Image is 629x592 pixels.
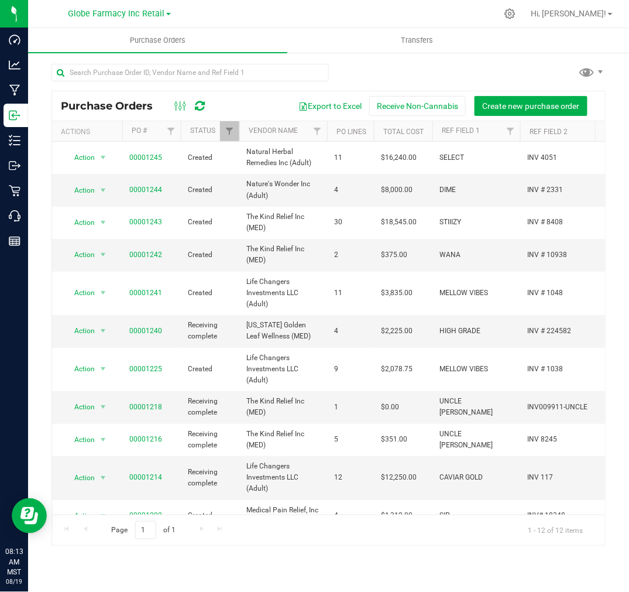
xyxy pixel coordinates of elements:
[475,96,587,116] button: Create new purchase order
[334,472,367,483] span: 12
[96,399,111,415] span: select
[439,184,513,196] span: DIME
[336,128,366,136] a: PO Lines
[334,434,367,445] span: 5
[531,9,607,18] span: Hi, [PERSON_NAME]!
[28,28,287,53] a: Purchase Orders
[287,28,546,53] a: Transfers
[381,402,399,413] span: $0.00
[246,179,320,201] span: Nature's Wonder Inc (Adult)
[64,470,95,486] span: Action
[64,214,95,231] span: Action
[96,432,111,448] span: select
[188,429,232,451] span: Receiving complete
[129,218,162,226] a: 00001243
[381,184,413,196] span: $8,000.00
[527,364,601,375] span: INV # 1038
[68,9,165,19] span: Globe Farmacy Inc Retail
[188,320,232,342] span: Receiving complete
[334,402,367,413] span: 1
[381,472,417,483] span: $12,250.00
[334,184,367,196] span: 4
[96,361,111,377] span: select
[9,185,20,197] inline-svg: Retail
[161,121,181,141] a: Filter
[249,126,298,135] a: Vendor Name
[129,186,162,194] a: 00001244
[246,353,320,386] span: Life Changers Investments LLC (Adult)
[334,364,367,375] span: 9
[188,467,232,489] span: Receiving complete
[61,100,164,112] span: Purchase Orders
[381,434,407,445] span: $351.00
[439,326,513,337] span: HIGH GRADE
[101,521,185,539] span: Page of 1
[439,288,513,299] span: MELLOW VIBES
[527,402,601,413] span: INV009911-UNCLE
[439,249,513,261] span: WANA
[188,152,232,163] span: Created
[527,510,601,521] span: INV# 18348
[96,508,111,524] span: select
[61,128,118,136] div: Actions
[129,511,162,519] a: 00001202
[188,184,232,196] span: Created
[527,184,601,196] span: INV # 2331
[96,470,111,486] span: select
[9,235,20,247] inline-svg: Reports
[439,217,513,228] span: STIIIZY
[64,182,95,199] span: Action
[527,288,601,299] span: INV # 1048
[188,288,232,299] span: Created
[135,521,156,539] input: 1
[5,546,23,578] p: 08:13 AM MST
[129,403,162,411] a: 00001218
[246,276,320,310] span: Life Changers Investments LLC (Adult)
[334,249,367,261] span: 2
[220,121,239,141] a: Filter
[439,152,513,163] span: SELECT
[527,152,601,163] span: INV 4051
[334,326,367,337] span: 4
[439,396,513,418] span: UNCLE [PERSON_NAME]
[188,396,232,418] span: Receiving complete
[188,364,232,375] span: Created
[64,399,95,415] span: Action
[129,251,162,259] a: 00001242
[381,364,413,375] span: $2,078.75
[527,249,601,261] span: INV # 10938
[9,59,20,71] inline-svg: Analytics
[501,121,520,141] a: Filter
[9,160,20,172] inline-svg: Outbound
[439,472,513,483] span: CAVIAR GOLD
[96,214,111,231] span: select
[64,285,95,301] span: Action
[482,101,580,111] span: Create new purchase order
[381,288,413,299] span: $3,835.00
[383,128,424,136] a: Total Cost
[129,435,162,443] a: 00001216
[246,461,320,495] span: Life Changers Investments LLC (Adult)
[96,149,111,166] span: select
[64,361,95,377] span: Action
[96,247,111,263] span: select
[114,35,201,46] span: Purchase Orders
[334,217,367,228] span: 30
[64,508,95,524] span: Action
[246,211,320,234] span: The Kind Relief Inc (MED)
[51,64,329,81] input: Search Purchase Order ID, Vendor Name and Ref Field 1
[381,326,413,337] span: $2,225.00
[246,505,320,527] span: Medical Pain Relief, Inc (Adult)
[129,473,162,481] a: 00001214
[334,152,367,163] span: 11
[439,364,513,375] span: MELLOW VIBES
[9,210,20,222] inline-svg: Call Center
[9,84,20,96] inline-svg: Manufacturing
[129,327,162,335] a: 00001240
[527,326,601,337] span: INV # 224582
[518,521,592,539] span: 1 - 12 of 12 items
[9,109,20,121] inline-svg: Inbound
[291,96,369,116] button: Export to Excel
[439,510,513,521] span: SIP
[188,249,232,261] span: Created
